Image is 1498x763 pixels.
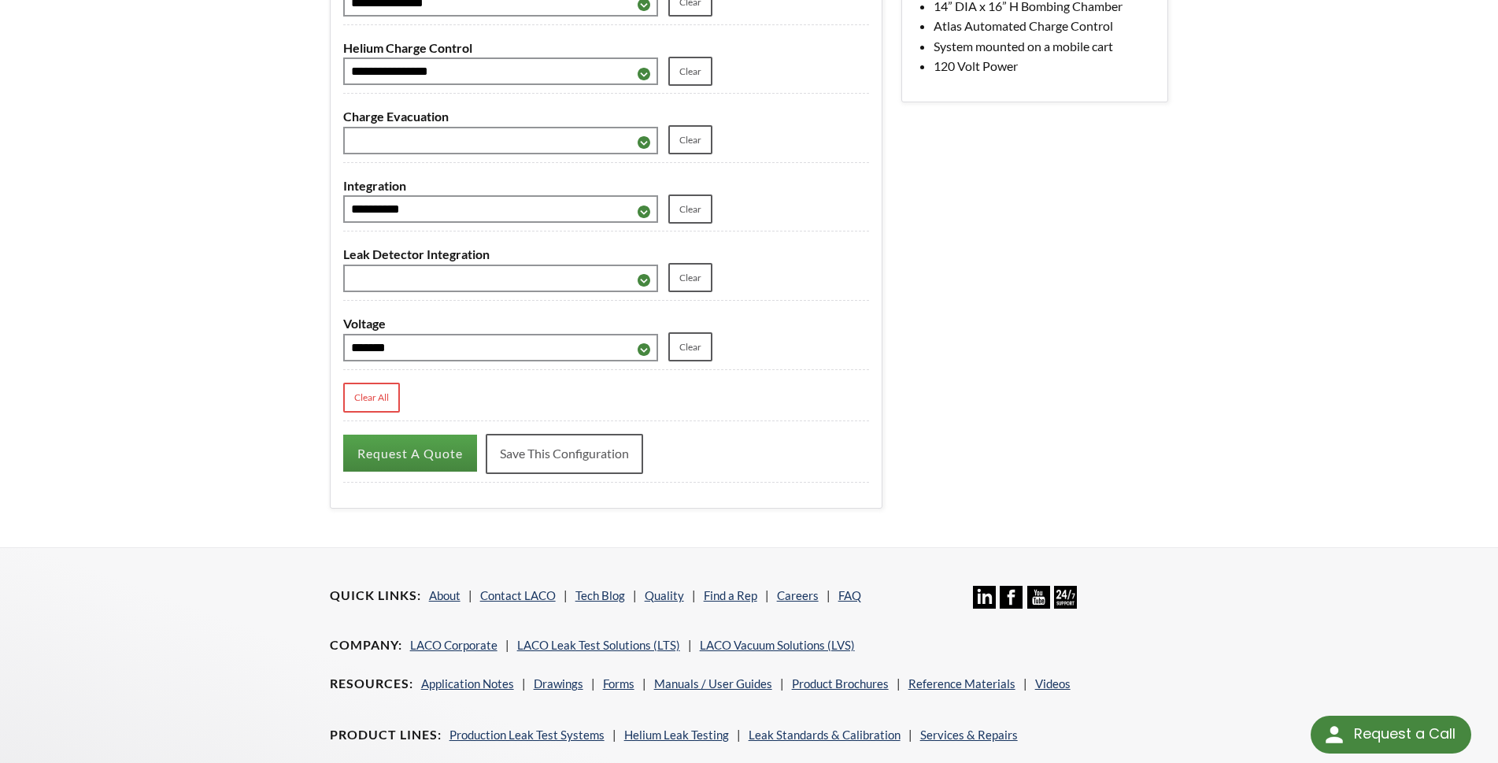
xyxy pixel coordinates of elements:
[486,434,643,473] a: Save This Configuration
[480,588,556,602] a: Contact LACO
[668,125,712,154] a: Clear
[668,263,712,292] a: Clear
[934,16,1155,36] li: Atlas Automated Charge Control
[343,383,400,413] a: Clear All
[343,313,869,334] label: Voltage
[343,176,869,196] label: Integration
[330,587,421,604] h4: Quick Links
[330,727,442,743] h4: Product Lines
[777,588,819,602] a: Careers
[603,676,634,691] a: Forms
[330,676,413,692] h4: Resources
[410,638,497,652] a: LACO Corporate
[1311,716,1471,754] div: Request a Call
[343,106,869,127] label: Charge Evacuation
[934,36,1155,57] li: System mounted on a mobile cart
[575,588,625,602] a: Tech Blog
[624,728,729,742] a: Helium Leak Testing
[1035,676,1071,691] a: Videos
[1322,722,1347,747] img: round button
[1354,716,1455,752] div: Request a Call
[920,728,1018,742] a: Services & Repairs
[908,676,1015,691] a: Reference Materials
[330,637,402,654] h4: Company
[449,728,605,742] a: Production Leak Test Systems
[645,588,684,602] a: Quality
[792,676,889,691] a: Product Brochures
[668,57,712,86] a: Clear
[749,728,901,742] a: Leak Standards & Calibration
[1054,586,1077,609] img: 24/7 Support Icon
[421,676,514,691] a: Application Notes
[517,638,680,652] a: LACO Leak Test Solutions (LTS)
[343,38,869,58] label: Helium Charge Control
[704,588,757,602] a: Find a Rep
[668,332,712,361] a: Clear
[654,676,772,691] a: Manuals / User Guides
[1054,597,1077,611] a: 24/7 Support
[534,676,583,691] a: Drawings
[343,244,869,265] label: Leak Detector Integration
[700,638,855,652] a: LACO Vacuum Solutions (LVS)
[934,56,1155,76] li: 120 Volt Power
[429,588,460,602] a: About
[838,588,861,602] a: FAQ
[668,194,712,224] a: Clear
[343,435,477,472] button: Request A Quote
